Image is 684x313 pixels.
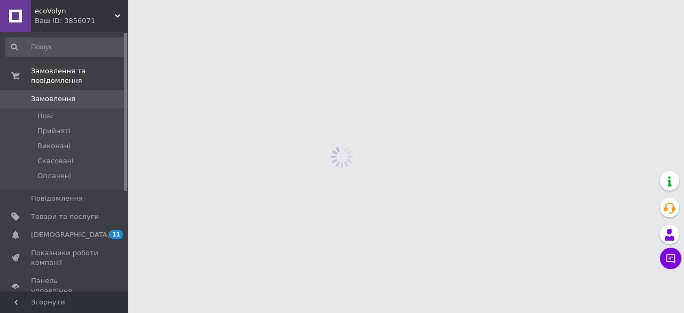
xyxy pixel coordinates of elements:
span: Оплачені [37,171,71,181]
span: [DEMOGRAPHIC_DATA] [31,230,110,240]
div: Ваш ID: 3856071 [35,16,128,26]
button: Чат з покупцем [660,248,681,269]
span: 11 [110,230,123,239]
span: Виконані [37,141,71,151]
span: ecoVolyn [35,6,115,16]
span: Скасовані [37,156,74,166]
span: Нові [37,111,53,121]
input: Пошук [5,37,126,57]
span: Замовлення [31,94,75,104]
span: Панель управління [31,276,99,295]
span: Товари та послуги [31,212,99,222]
span: Замовлення та повідомлення [31,66,128,86]
span: Повідомлення [31,194,83,203]
span: Прийняті [37,126,71,136]
span: Показники роботи компанії [31,248,99,268]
